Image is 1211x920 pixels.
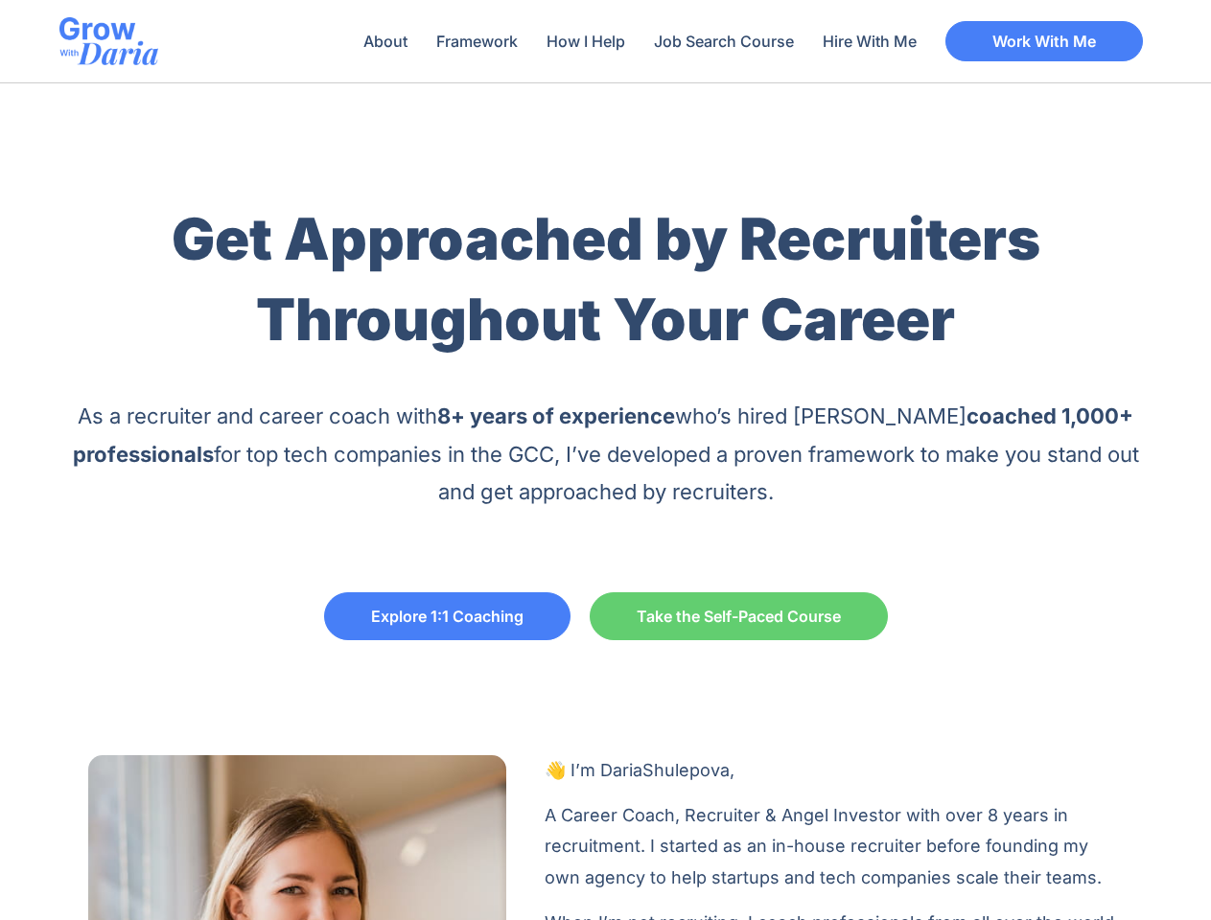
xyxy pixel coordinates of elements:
[324,592,571,640] a: Explore 1:1 Coaching
[354,19,926,63] nav: Menu
[427,19,527,63] a: Framework
[730,760,734,780] span: ,
[437,403,675,428] b: 8+ years of experience
[537,19,635,63] a: How I Help
[354,19,417,63] a: About
[545,760,642,780] span: 👋 I’m Daria
[545,800,1124,893] p: A Career Coach, Recruiter & Angel Investor with over 8 years in recruitment. I started as an in-h...
[945,21,1143,61] a: Work With Me
[59,398,1153,512] p: As a recruiter and career coach with who’s hired [PERSON_NAME] for top tech companies in the GCC,...
[371,609,524,624] span: Explore 1:1 Coaching
[637,609,841,624] span: Take the Self-Paced Course
[73,403,1134,467] b: coached 1,000+ professionals
[545,755,1124,786] p: Shulepova
[644,19,803,63] a: Job Search Course
[59,198,1153,359] h1: Get Approached by Recruiters Throughout Your Career
[992,34,1096,49] span: Work With Me
[590,592,888,640] a: Take the Self-Paced Course
[813,19,926,63] a: Hire With Me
